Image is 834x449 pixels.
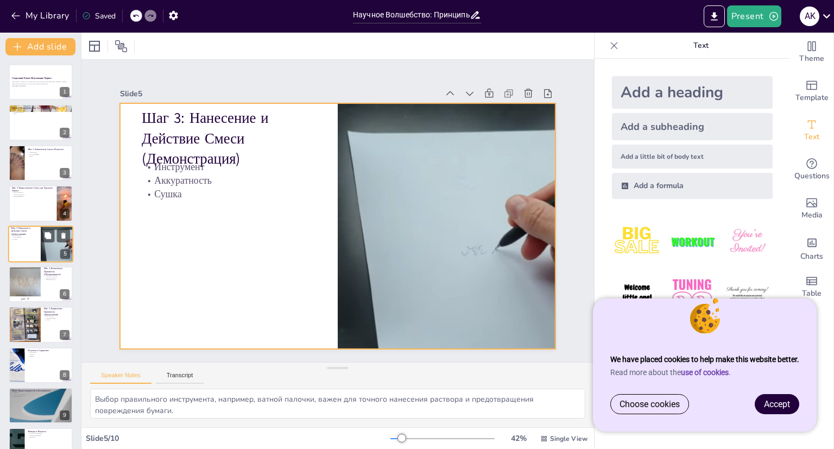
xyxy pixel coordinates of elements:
button: Delete Slide [57,229,70,242]
textarea: Выбор правильного инструмента, например, ватной палочки, важен для точного нанесения раствора и п... [90,389,585,419]
p: Уксусная кислота [12,194,54,196]
p: Шаг 5: Применение Проявителя (Демонстрация) [44,308,69,317]
div: 3 [9,145,73,181]
div: 2 [60,128,69,138]
p: Выводы и Вопросы [28,429,69,433]
span: Media [801,209,823,221]
p: Перекись водорода [44,275,69,277]
span: Single View [550,434,587,443]
p: Чистая емкость [12,192,54,194]
div: Add images, graphics, shapes or video [790,189,833,228]
p: Text [623,33,779,59]
p: Меры Предосторожности и Безопасности [12,389,69,392]
div: Change the overall theme [790,33,833,72]
p: Аккуратность [11,236,37,238]
span: Questions [794,170,830,182]
div: 9 [9,388,73,423]
div: 2 [9,104,73,140]
div: Get real-time input from your audience [790,150,833,189]
button: Add slide [5,38,75,55]
img: 2.jpeg [667,216,717,267]
span: Position [115,40,128,53]
p: Анализ [28,353,69,356]
img: 5.jpeg [667,271,717,322]
p: Удаление пятна [12,110,69,113]
p: Шаг 4: Компоненты Проявителя (Обесцвечиватель) [44,267,69,276]
p: Сушка [44,319,69,321]
div: Slide 5 / 10 [86,433,390,444]
div: 5 [60,249,70,259]
p: Шаг 1: Компоненты Смеси (Реагенты) [28,148,69,151]
p: Шаг 2: Приготовление Смеси для Удаления Чернил [12,186,54,192]
p: Уксусная эссенция [12,394,69,396]
div: 7 [9,307,73,342]
div: Add charts and graphs [790,228,833,267]
div: 5 [8,226,73,263]
div: 1 [9,64,73,100]
img: 1.jpeg [612,216,662,267]
button: Present [727,5,781,27]
p: Инструмент [163,102,333,169]
p: Сушка [11,238,37,240]
p: Вывод [28,355,69,357]
p: Шаг 3: Нанесение и Действие Смеси (Демонстрация) [11,226,37,235]
div: 9 [60,410,69,420]
p: Кислая [DATE] [28,153,69,155]
p: Вода [28,155,69,158]
p: Уксусная кислота [44,277,69,279]
strong: We have placed cookies to help make this website better. [610,355,799,364]
div: 8 [9,347,73,383]
p: Generated with [URL] [12,85,69,87]
img: 6.jpeg [722,271,773,322]
input: Insert title [353,7,470,23]
p: Окислитель [28,151,69,153]
div: 7 [60,330,69,340]
p: Результат и Сравнение [28,348,69,352]
span: Text [804,131,819,143]
p: Аккуратность [159,115,328,182]
button: Export to PowerPoint [704,5,725,27]
a: Choose cookies [611,395,688,414]
a: Accept [755,395,799,414]
div: 4 [60,209,69,219]
div: Add text boxes [790,111,833,150]
p: Сушка [154,128,324,195]
p: Основная реакция [28,434,69,436]
p: Защита [12,391,69,394]
button: Transcript [156,372,204,384]
div: Add a subheading [612,113,773,140]
span: Table [802,288,822,300]
a: use of cookies [681,368,729,377]
p: Обесцвечивание [44,317,69,319]
p: Результаты [28,351,69,353]
p: Окисление чернил [12,109,69,111]
p: Инструмент [11,234,37,236]
button: Duplicate Slide [41,229,54,242]
div: 8 [60,370,69,380]
div: Slide 5 [165,27,471,135]
div: 6 [60,289,69,299]
p: Read more about the . [610,368,799,377]
p: Эффективность [44,279,69,281]
p: Инструмент [44,315,69,317]
button: A K [800,5,819,27]
div: A K [800,7,819,26]
span: Choose cookies [620,399,680,409]
button: Speaker Notes [90,372,151,384]
div: Add a little bit of body text [612,145,773,169]
img: 3.jpeg [722,216,773,267]
div: Add ready made slides [790,72,833,111]
span: Accept [764,399,790,409]
div: 42 % [506,433,532,444]
div: Layout [86,38,103,55]
p: Перемешивание [12,196,54,198]
div: 4 [9,185,73,221]
div: Add a heading [612,76,773,109]
p: Итог [12,113,69,115]
p: Успех эксперимента [28,432,69,434]
p: Практическое занятие по окислительно-восстановительным реакциям. Предмет: Химия / Внеурочная деят... [12,81,69,85]
span: Charts [800,251,823,263]
div: Saved [82,11,116,21]
button: My Library [8,7,74,24]
div: Add a table [790,267,833,307]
